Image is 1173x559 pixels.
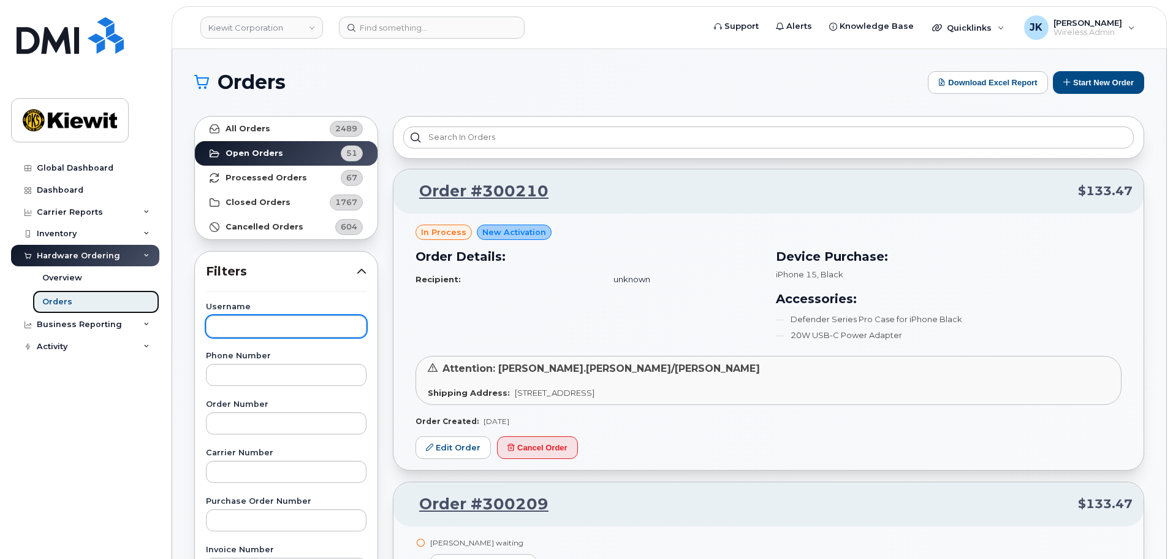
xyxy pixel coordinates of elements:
[416,436,491,459] a: Edit Order
[206,352,366,360] label: Phone Number
[928,71,1048,94] button: Download Excel Report
[206,546,366,554] label: Invoice Number
[195,166,378,190] a: Processed Orders67
[346,172,357,183] span: 67
[404,493,549,515] a: Order #300209
[515,388,594,398] span: [STREET_ADDRESS]
[817,269,843,279] span: , Black
[206,449,366,457] label: Carrier Number
[430,538,536,548] div: [PERSON_NAME] waiting
[206,263,357,280] span: Filters
[206,303,366,311] label: Username
[1120,506,1164,550] iframe: Messenger Launcher
[335,196,357,208] span: 1767
[206,401,366,409] label: Order Number
[1078,182,1133,200] span: $133.47
[416,247,761,266] h3: Order Details:
[226,173,307,183] strong: Processed Orders
[1053,71,1144,94] button: Start New Order
[403,126,1134,148] input: Search in orders
[206,498,366,506] label: Purchase Order Number
[421,226,466,238] span: in process
[404,180,549,202] a: Order #300210
[416,274,461,284] strong: Recipient:
[226,198,290,207] strong: Closed Orders
[776,247,1122,266] h3: Device Purchase:
[195,117,378,141] a: All Orders2489
[602,269,761,290] td: unknown
[195,190,378,215] a: Closed Orders1767
[1078,495,1133,513] span: $133.47
[416,417,479,426] strong: Order Created:
[346,147,357,159] span: 51
[195,141,378,166] a: Open Orders51
[442,363,760,374] span: Attention: [PERSON_NAME].[PERSON_NAME]/[PERSON_NAME]
[482,226,546,238] span: New Activation
[335,123,357,134] span: 2489
[226,148,283,158] strong: Open Orders
[776,330,1122,341] li: 20W USB-C Power Adapter
[226,222,303,232] strong: Cancelled Orders
[226,124,270,134] strong: All Orders
[218,73,286,91] span: Orders
[776,269,817,279] span: iPhone 15
[195,215,378,239] a: Cancelled Orders604
[776,314,1122,325] li: Defender Series Pro Case for iPhone Black
[497,436,578,459] button: Cancel Order
[341,221,357,233] span: 604
[776,290,1122,308] h3: Accessories:
[428,388,510,398] strong: Shipping Address:
[484,417,509,426] span: [DATE]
